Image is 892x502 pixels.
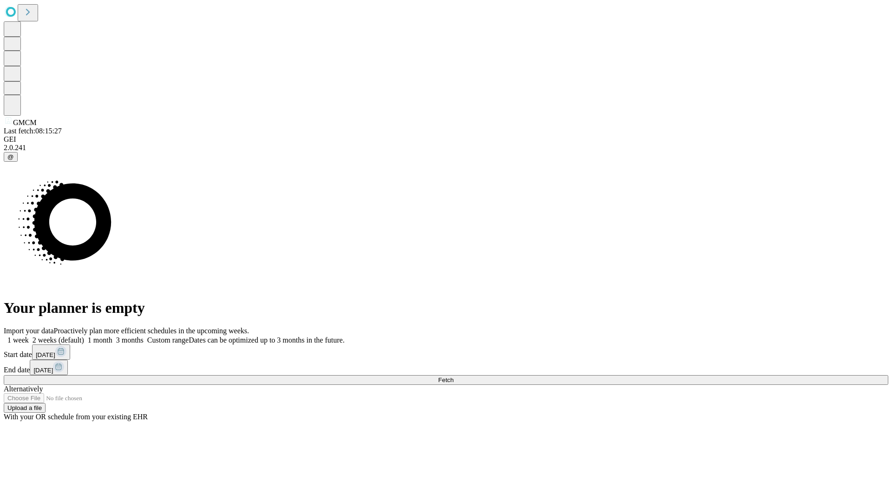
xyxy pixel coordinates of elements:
[147,336,189,344] span: Custom range
[4,403,46,413] button: Upload a file
[4,375,888,385] button: Fetch
[4,144,888,152] div: 2.0.241
[7,336,29,344] span: 1 week
[4,327,54,335] span: Import your data
[13,119,37,126] span: GMCM
[4,385,43,393] span: Alternatively
[438,376,453,383] span: Fetch
[4,344,888,360] div: Start date
[88,336,112,344] span: 1 month
[4,152,18,162] button: @
[189,336,344,344] span: Dates can be optimized up to 3 months in the future.
[4,413,148,421] span: With your OR schedule from your existing EHR
[30,360,68,375] button: [DATE]
[4,360,888,375] div: End date
[4,135,888,144] div: GEI
[32,344,70,360] button: [DATE]
[4,127,62,135] span: Last fetch: 08:15:27
[33,336,84,344] span: 2 weeks (default)
[116,336,144,344] span: 3 months
[7,153,14,160] span: @
[36,351,55,358] span: [DATE]
[4,299,888,317] h1: Your planner is empty
[33,367,53,374] span: [DATE]
[54,327,249,335] span: Proactively plan more efficient schedules in the upcoming weeks.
